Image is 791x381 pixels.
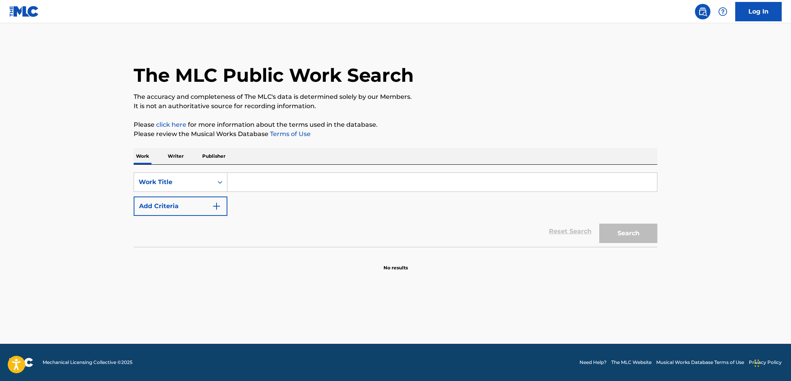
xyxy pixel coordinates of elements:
[134,197,227,216] button: Add Criteria
[134,172,657,247] form: Search Form
[718,7,727,16] img: help
[383,255,408,271] p: No results
[695,4,710,19] a: Public Search
[656,359,744,366] a: Musical Works Database Terms of Use
[134,148,151,164] p: Work
[43,359,132,366] span: Mechanical Licensing Collective © 2025
[200,148,228,164] p: Publisher
[139,178,208,187] div: Work Title
[134,64,414,87] h1: The MLC Public Work Search
[9,6,39,17] img: MLC Logo
[752,344,791,381] iframe: Chat Widget
[134,102,657,111] p: It is not an authoritative source for recording information.
[749,359,782,366] a: Privacy Policy
[715,4,731,19] div: Help
[579,359,607,366] a: Need Help?
[735,2,782,21] a: Log In
[134,92,657,102] p: The accuracy and completeness of The MLC's data is determined solely by our Members.
[698,7,707,16] img: search
[165,148,186,164] p: Writer
[268,130,311,138] a: Terms of Use
[156,121,186,128] a: click here
[611,359,652,366] a: The MLC Website
[134,129,657,139] p: Please review the Musical Works Database
[755,352,759,375] div: Drag
[9,358,33,367] img: logo
[134,120,657,129] p: Please for more information about the terms used in the database.
[212,202,221,211] img: 9d2ae6d4665cec9f34b9.svg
